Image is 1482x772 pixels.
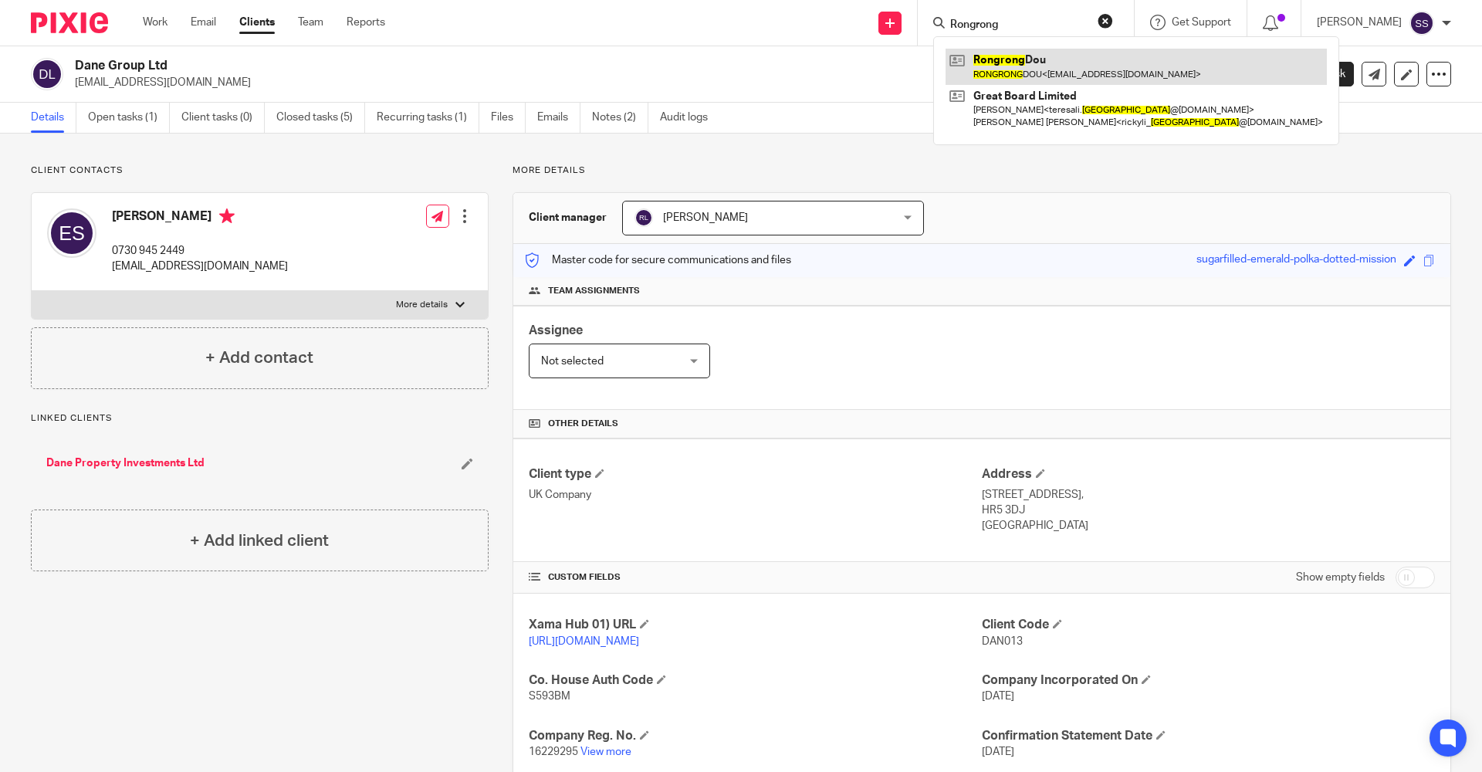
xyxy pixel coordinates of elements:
[529,636,639,647] a: [URL][DOMAIN_NAME]
[191,15,216,30] a: Email
[181,103,265,133] a: Client tasks (0)
[663,212,748,223] span: [PERSON_NAME]
[31,103,76,133] a: Details
[298,15,323,30] a: Team
[982,672,1435,689] h4: Company Incorporated On
[529,672,982,689] h4: Co. House Auth Code
[1296,570,1385,585] label: Show empty fields
[219,208,235,224] i: Primary
[580,747,631,757] a: View more
[1098,13,1113,29] button: Clear
[31,12,108,33] img: Pixie
[377,103,479,133] a: Recurring tasks (1)
[982,747,1014,757] span: [DATE]
[982,466,1435,482] h4: Address
[982,503,1435,518] p: HR5 3DJ
[112,259,288,274] p: [EMAIL_ADDRESS][DOMAIN_NAME]
[31,412,489,425] p: Linked clients
[529,571,982,584] h4: CUSTOM FIELDS
[31,58,63,90] img: svg%3E
[529,466,982,482] h4: Client type
[75,58,1008,74] h2: Dane Group Ltd
[1196,252,1396,269] div: sugarfilled-emerald-polka-dotted-mission
[592,103,648,133] a: Notes (2)
[537,103,580,133] a: Emails
[1172,17,1231,28] span: Get Support
[548,418,618,430] span: Other details
[525,252,791,268] p: Master code for secure communications and files
[190,529,329,553] h4: + Add linked client
[982,728,1435,744] h4: Confirmation Statement Date
[75,75,1241,90] p: [EMAIL_ADDRESS][DOMAIN_NAME]
[529,487,982,503] p: UK Company
[205,346,313,370] h4: + Add contact
[982,636,1023,647] span: DAN013
[529,728,982,744] h4: Company Reg. No.
[1317,15,1402,30] p: [PERSON_NAME]
[143,15,167,30] a: Work
[982,617,1435,633] h4: Client Code
[548,285,640,297] span: Team assignments
[529,324,583,337] span: Assignee
[347,15,385,30] a: Reports
[276,103,365,133] a: Closed tasks (5)
[982,691,1014,702] span: [DATE]
[1409,11,1434,36] img: svg%3E
[47,208,96,258] img: svg%3E
[529,210,607,225] h3: Client manager
[949,19,1088,32] input: Search
[112,243,288,259] p: 0730 945 2449
[982,487,1435,503] p: [STREET_ADDRESS],
[529,617,982,633] h4: Xama Hub 01) URL
[88,103,170,133] a: Open tasks (1)
[396,299,448,311] p: More details
[529,691,570,702] span: S593BM
[46,455,205,471] a: Dane Property Investments Ltd
[31,164,489,177] p: Client contacts
[541,356,604,367] span: Not selected
[634,208,653,227] img: svg%3E
[491,103,526,133] a: Files
[513,164,1451,177] p: More details
[239,15,275,30] a: Clients
[112,208,288,228] h4: [PERSON_NAME]
[982,518,1435,533] p: [GEOGRAPHIC_DATA]
[660,103,719,133] a: Audit logs
[529,747,578,757] span: 16229295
